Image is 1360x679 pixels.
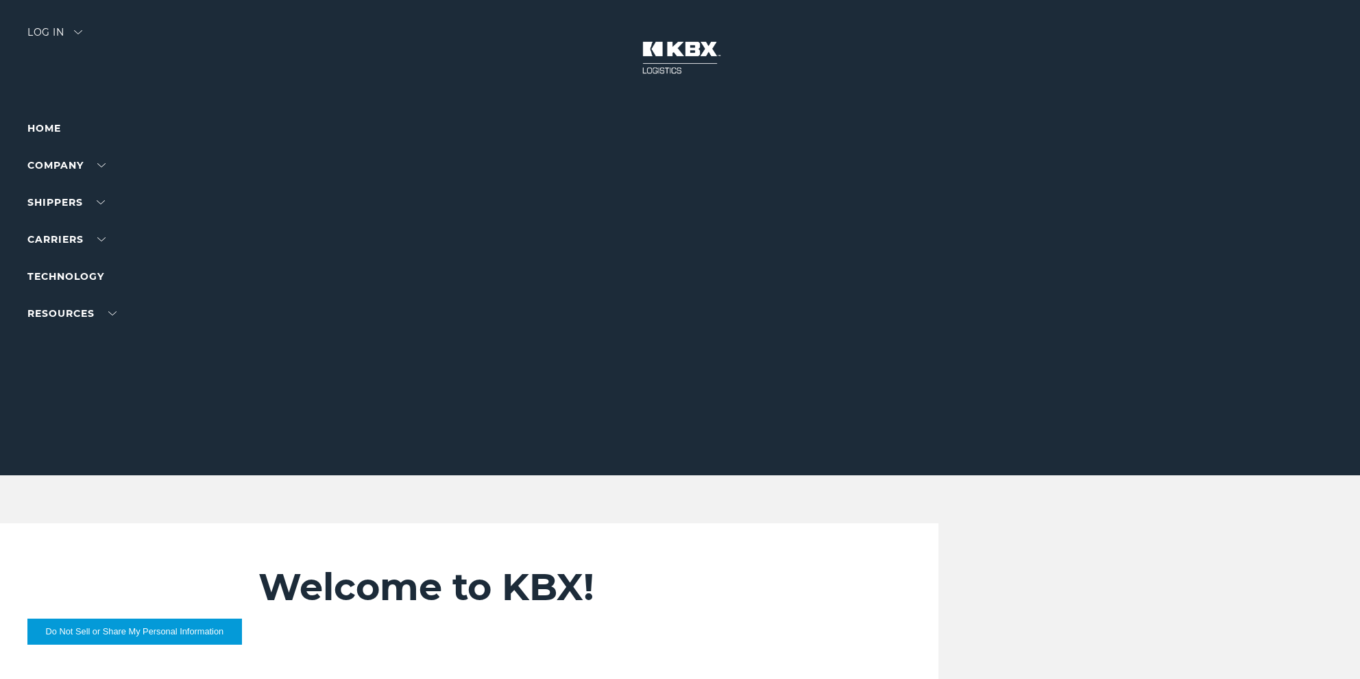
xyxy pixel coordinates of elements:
[258,564,871,610] h2: Welcome to KBX!
[27,122,61,134] a: Home
[1291,613,1360,679] iframe: Chat Widget
[629,27,731,88] img: kbx logo
[27,27,82,47] div: Log in
[27,619,242,645] button: Do Not Sell or Share My Personal Information
[27,233,106,246] a: Carriers
[27,159,106,171] a: Company
[74,30,82,34] img: arrow
[27,270,104,283] a: Technology
[27,307,117,320] a: RESOURCES
[27,196,105,209] a: SHIPPERS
